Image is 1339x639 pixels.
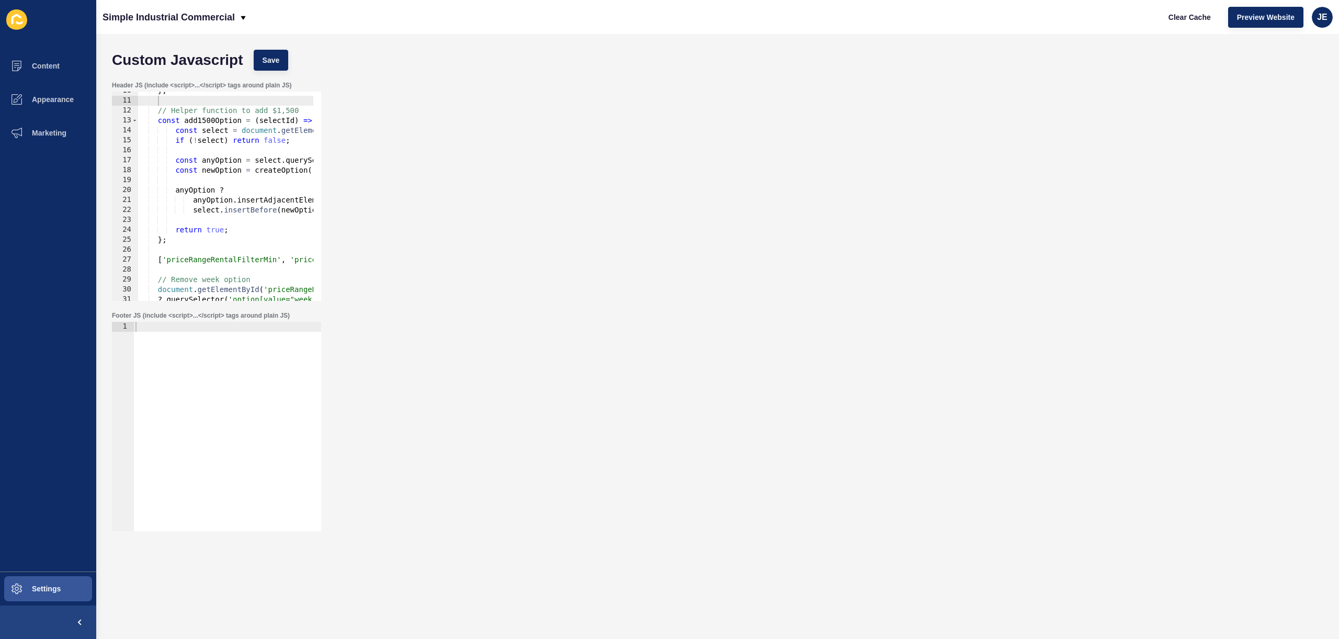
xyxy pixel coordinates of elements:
span: Clear Cache [1168,12,1211,23]
div: 27 [112,255,138,265]
div: 19 [112,175,138,185]
div: 29 [112,275,138,285]
div: 22 [112,205,138,215]
label: Footer JS (include <script>...</script> tags around plain JS) [112,311,290,320]
span: Save [263,55,280,65]
span: Preview Website [1237,12,1295,23]
span: JE [1317,12,1327,23]
button: Save [254,50,289,71]
div: 17 [112,155,138,165]
div: 24 [112,225,138,235]
div: 31 [112,295,138,305]
div: 23 [112,215,138,225]
div: 26 [112,245,138,255]
div: 12 [112,106,138,116]
div: 21 [112,195,138,205]
p: Simple Industrial Commercial [103,4,235,30]
div: 16 [112,145,138,155]
h1: Custom Javascript [112,55,243,65]
div: 11 [112,96,138,106]
button: Preview Website [1228,7,1303,28]
div: 18 [112,165,138,175]
div: 30 [112,285,138,295]
div: 15 [112,136,138,145]
div: 20 [112,185,138,195]
label: Header JS (include <script>...</script> tags around plain JS) [112,81,291,89]
div: 25 [112,235,138,245]
div: 1 [112,322,134,332]
div: 14 [112,126,138,136]
button: Clear Cache [1160,7,1220,28]
div: 28 [112,265,138,275]
div: 13 [112,116,138,126]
